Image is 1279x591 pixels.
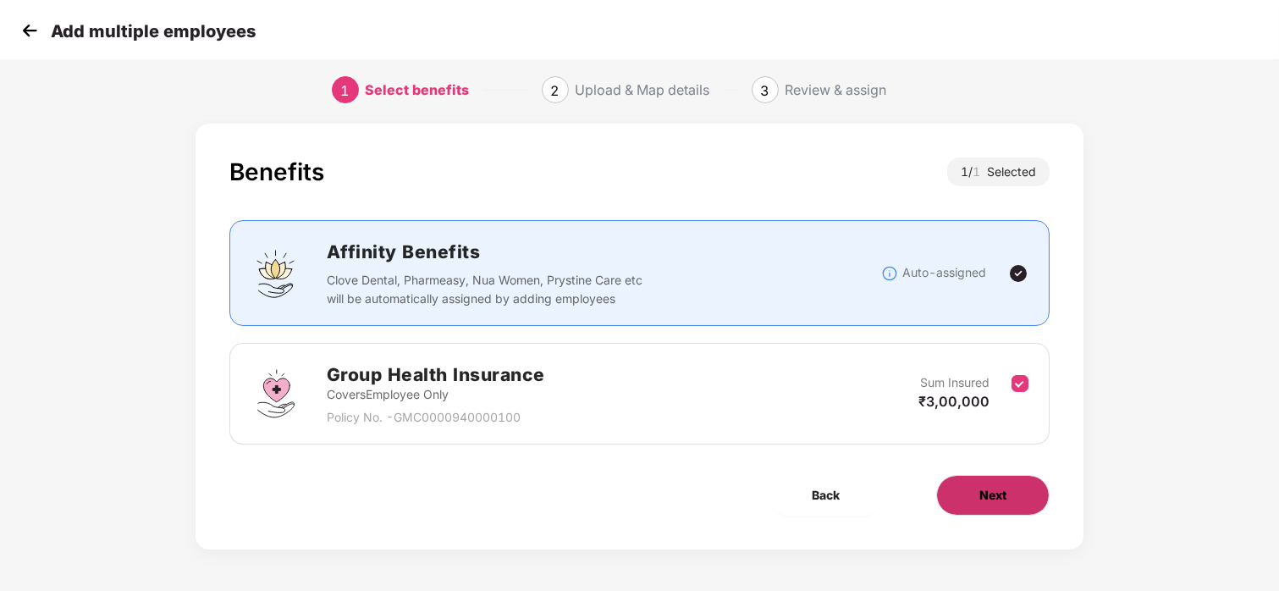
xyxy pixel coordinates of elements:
[551,82,560,99] span: 2
[366,76,470,103] div: Select benefits
[769,475,882,516] button: Back
[936,475,1050,516] button: Next
[881,265,898,282] img: svg+xml;base64,PHN2ZyBpZD0iSW5mb18tXzMyeDMyIiBkYXRhLW5hbWU9IkluZm8gLSAzMngzMiIgeG1sbnM9Imh0dHA6Ly...
[786,76,887,103] div: Review & assign
[812,486,840,505] span: Back
[17,18,42,43] img: svg+xml;base64,PHN2ZyB4bWxucz0iaHR0cDovL3d3dy53My5vcmcvMjAwMC9zdmciIHdpZHRoPSIzMCIgaGVpZ2h0PSIzMC...
[761,82,769,99] span: 3
[1008,263,1028,284] img: svg+xml;base64,PHN2ZyBpZD0iVGljay0yNHgyNCIgeG1sbnM9Imh0dHA6Ly93d3cudzMub3JnLzIwMDAvc3ZnIiB3aWR0aD...
[973,164,987,179] span: 1
[979,486,1006,505] span: Next
[902,263,986,282] p: Auto-assigned
[327,385,545,404] p: Covers Employee Only
[327,361,545,389] h2: Group Health Insurance
[251,368,301,419] img: svg+xml;base64,PHN2ZyBpZD0iR3JvdXBfSGVhbHRoX0luc3VyYW5jZSIgZGF0YS1uYW1lPSJHcm91cCBIZWFsdGggSW5zdX...
[327,408,545,427] p: Policy No. - GMC0000940000100
[947,157,1050,186] div: 1 / Selected
[341,82,350,99] span: 1
[327,271,659,308] p: Clove Dental, Pharmeasy, Nua Women, Prystine Care etc will be automatically assigned by adding em...
[229,157,324,186] div: Benefits
[251,248,301,299] img: svg+xml;base64,PHN2ZyBpZD0iQWZmaW5pdHlfQmVuZWZpdHMiIGRhdGEtbmFtZT0iQWZmaW5pdHkgQmVuZWZpdHMiIHhtbG...
[576,76,710,103] div: Upload & Map details
[51,21,256,41] p: Add multiple employees
[920,373,990,392] p: Sum Insured
[327,238,881,266] h2: Affinity Benefits
[918,393,990,410] span: ₹3,00,000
